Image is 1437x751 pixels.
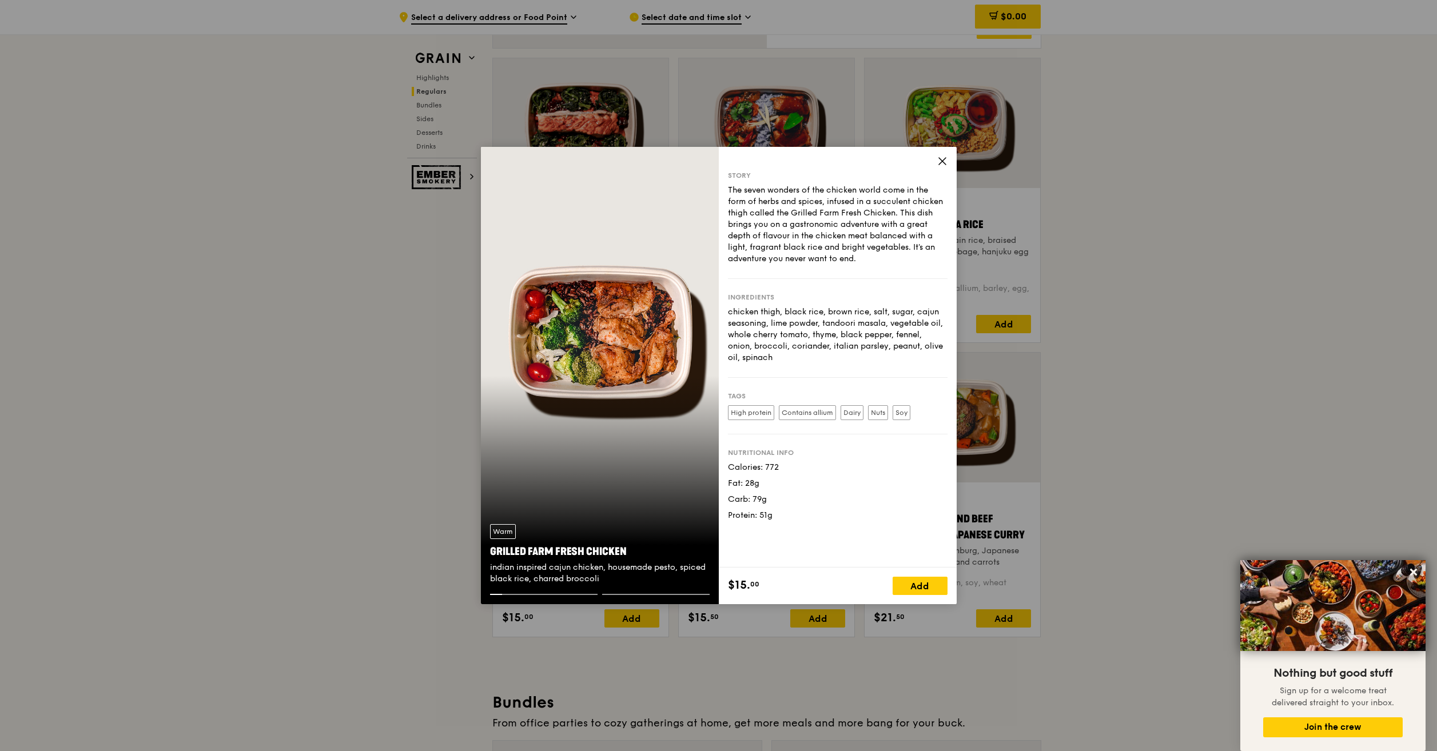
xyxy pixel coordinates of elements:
div: Fat: 28g [728,478,948,489]
div: Ingredients [728,293,948,302]
button: Join the crew [1263,717,1403,737]
button: Close [1404,563,1423,581]
div: Carb: 79g [728,494,948,505]
div: Calories: 772 [728,462,948,473]
img: DSC07876-Edit02-Large.jpeg [1240,560,1426,651]
span: $15. [728,577,750,594]
label: High protein [728,405,774,420]
div: indian inspired cajun chicken, housemade pesto, spiced black rice, charred broccoli [490,562,710,585]
div: The seven wonders of the chicken world come in the form of herbs and spices, infused in a succule... [728,185,948,265]
label: Soy [893,405,910,420]
label: Nuts [868,405,888,420]
div: Nutritional info [728,448,948,457]
div: chicken thigh, black rice, brown rice, salt, sugar, cajun seasoning, lime powder, tandoori masala... [728,306,948,363]
div: Tags [728,392,948,401]
div: Warm [490,524,516,539]
label: Dairy [841,405,863,420]
div: Add [893,577,948,595]
div: Protein: 51g [728,510,948,521]
label: Contains allium [779,405,836,420]
div: Grilled Farm Fresh Chicken [490,544,710,560]
span: 00 [750,580,759,589]
span: Nothing but good stuff [1273,666,1392,680]
div: Story [728,171,948,180]
span: Sign up for a welcome treat delivered straight to your inbox. [1272,686,1394,708]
